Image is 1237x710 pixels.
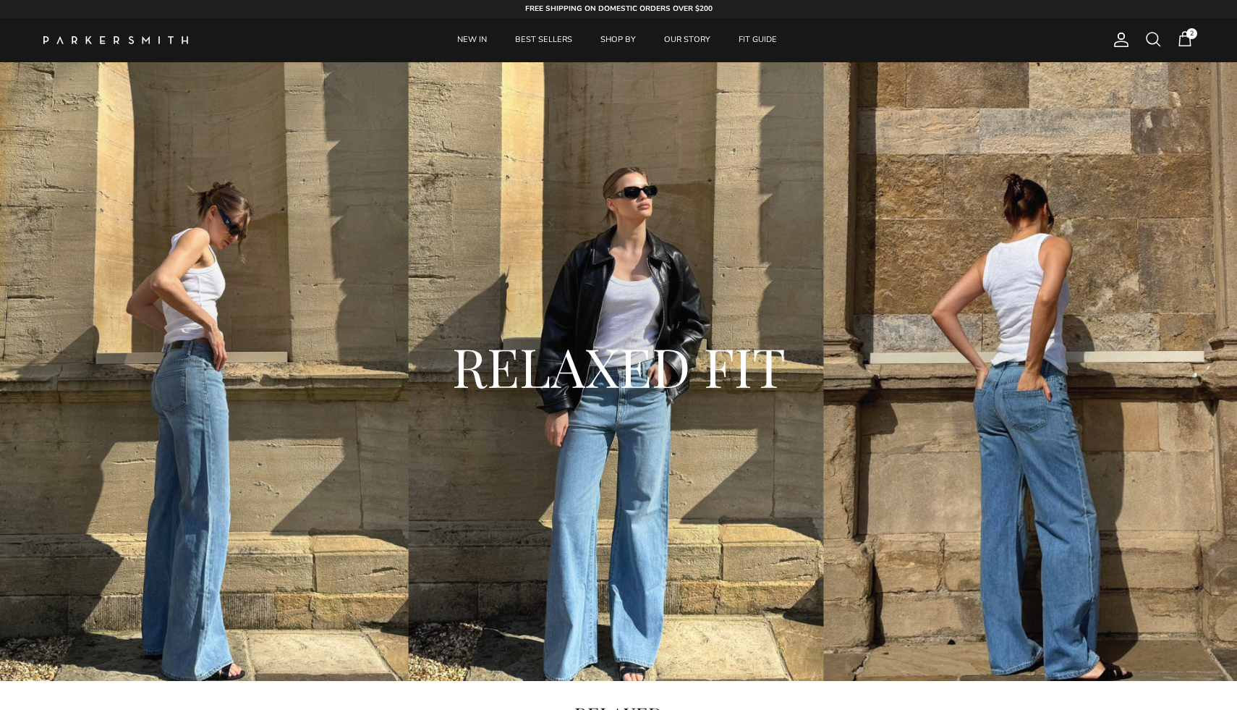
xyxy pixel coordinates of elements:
[444,18,500,62] a: NEW IN
[525,4,713,14] strong: FREE SHIPPING ON DOMESTIC ORDERS OVER $200
[1176,30,1194,49] a: 2
[216,18,1019,62] div: Primary
[1107,31,1130,48] a: Account
[587,18,649,62] a: SHOP BY
[43,36,188,44] img: Parker Smith
[726,18,790,62] a: FIT GUIDE
[502,18,585,62] a: BEST SELLERS
[217,331,1020,401] h2: RELAXED FIT
[651,18,723,62] a: OUR STORY
[1186,28,1197,39] span: 2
